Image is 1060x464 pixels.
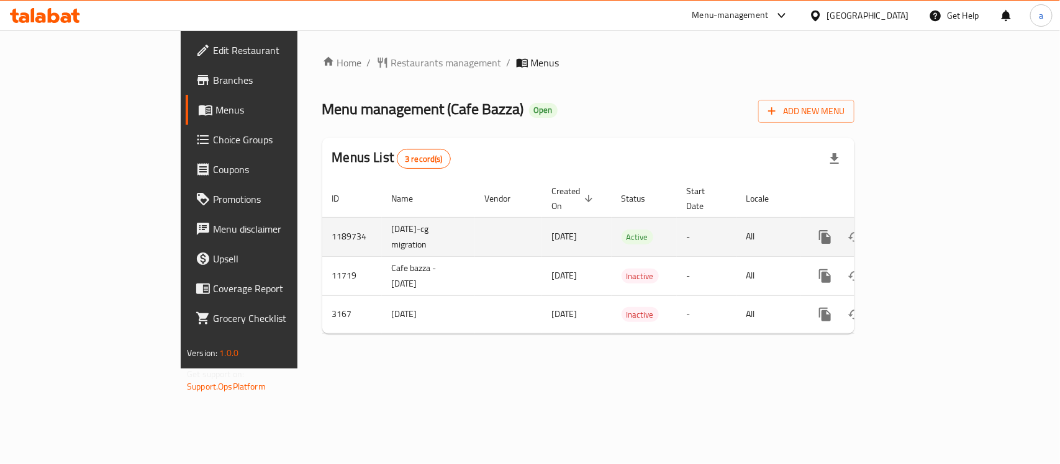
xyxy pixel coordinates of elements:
[758,100,854,123] button: Add New Menu
[840,222,870,252] button: Change Status
[736,217,800,256] td: All
[186,125,358,154] a: Choice Groups
[187,345,217,361] span: Version:
[820,144,849,174] div: Export file
[736,295,800,333] td: All
[382,217,475,256] td: [DATE]-cg migration
[215,102,348,117] span: Menus
[186,244,358,274] a: Upsell
[213,311,348,326] span: Grocery Checklist
[213,192,348,207] span: Promotions
[213,281,348,296] span: Coverage Report
[622,307,659,322] div: Inactive
[186,274,358,303] a: Coverage Report
[213,43,348,58] span: Edit Restaurant
[186,184,358,214] a: Promotions
[213,73,348,87] span: Branches
[367,55,371,70] li: /
[187,366,244,382] span: Get support on:
[687,184,722,213] span: Start Date
[186,65,358,95] a: Branches
[322,95,524,123] span: Menu management ( Cafe Bazza )
[213,251,348,266] span: Upsell
[213,221,348,236] span: Menu disclaimer
[768,104,845,119] span: Add New Menu
[622,191,662,206] span: Status
[382,256,475,295] td: Cafe bazza - [DATE]
[186,154,358,184] a: Coupons
[810,261,840,291] button: more
[552,267,578,283] span: [DATE]
[187,378,266,395] a: Support.OpsPlatform
[213,132,348,147] span: Choice Groups
[552,228,578,244] span: [DATE]
[552,184,597,213] span: Created On
[840,300,870,329] button: Change Status
[186,35,358,65] a: Edit Restaurant
[322,180,940,334] table: enhanced table
[397,153,450,165] span: 3 record(s)
[827,9,909,22] div: [GEOGRAPHIC_DATA]
[677,295,736,333] td: -
[332,191,356,206] span: ID
[622,230,653,244] span: Active
[800,180,940,218] th: Actions
[1039,9,1043,22] span: a
[746,191,786,206] span: Locale
[213,162,348,177] span: Coupons
[810,222,840,252] button: more
[392,191,430,206] span: Name
[376,55,502,70] a: Restaurants management
[810,300,840,329] button: more
[391,55,502,70] span: Restaurants management
[507,55,511,70] li: /
[322,55,854,70] nav: breadcrumb
[692,8,769,23] div: Menu-management
[485,191,527,206] span: Vendor
[677,256,736,295] td: -
[529,103,558,118] div: Open
[332,148,451,169] h2: Menus List
[552,306,578,322] span: [DATE]
[219,345,238,361] span: 1.0.0
[397,149,451,169] div: Total records count
[840,261,870,291] button: Change Status
[529,105,558,115] span: Open
[186,95,358,125] a: Menus
[622,308,659,322] span: Inactive
[186,303,358,333] a: Grocery Checklist
[186,214,358,244] a: Menu disclaimer
[531,55,559,70] span: Menus
[677,217,736,256] td: -
[736,256,800,295] td: All
[382,295,475,333] td: [DATE]
[622,269,659,283] span: Inactive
